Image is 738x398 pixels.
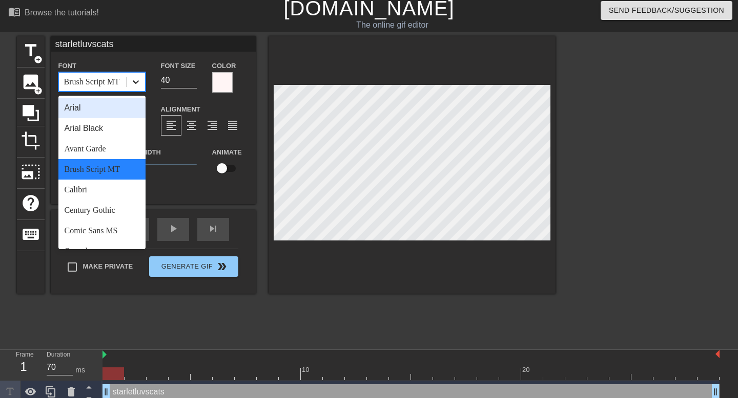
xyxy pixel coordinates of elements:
span: format_align_center [186,119,198,131]
span: help [21,193,40,213]
span: image [21,72,40,92]
label: Color [212,61,236,71]
button: Generate Gif [149,256,238,277]
div: Arial [58,98,146,118]
span: add_circle [34,86,43,95]
div: Century Gothic [58,200,146,220]
div: Comic Sans MS [58,220,146,241]
span: Make Private [83,261,133,272]
span: play_arrow [167,223,179,235]
span: drag_handle [710,387,721,397]
div: 20 [522,365,531,375]
label: Animate [212,147,242,158]
span: format_align_right [206,119,218,131]
div: Brush Script MT [58,159,146,180]
span: Generate Gif [153,260,234,273]
span: Send Feedback/Suggestion [609,4,724,17]
label: Font [58,61,76,71]
div: Avant Garde [58,139,146,159]
span: menu_book [8,6,20,18]
label: Duration [47,352,70,358]
button: Send Feedback/Suggestion [601,1,732,20]
div: Arial Black [58,118,146,139]
span: add_circle [34,55,43,64]
div: Brush Script MT [64,76,119,88]
img: bound-end.png [715,350,720,358]
div: Calibri [58,180,146,200]
span: double_arrow [216,260,228,273]
span: drag_handle [101,387,111,397]
div: 1 [16,358,31,376]
div: Consolas [58,241,146,261]
label: Font Size [161,61,196,71]
div: The online gif editor [251,19,534,31]
span: photo_size_select_large [21,162,40,182]
span: format_align_justify [227,119,239,131]
a: Browse the tutorials! [8,6,99,21]
span: keyboard [21,225,40,244]
span: title [21,41,40,60]
span: skip_next [207,223,219,235]
span: crop [21,131,40,150]
div: 10 [302,365,311,375]
span: format_align_left [165,119,177,131]
div: Browse the tutorials! [25,8,99,17]
div: Frame [8,350,39,380]
label: Alignment [161,104,200,115]
div: ms [75,365,85,375]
